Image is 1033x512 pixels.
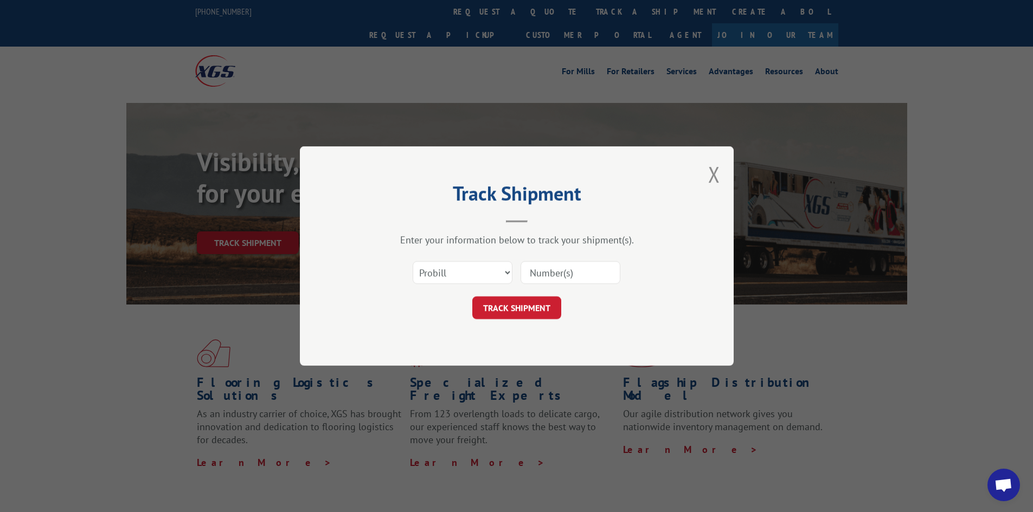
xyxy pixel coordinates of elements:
button: TRACK SHIPMENT [472,296,561,319]
input: Number(s) [521,261,620,284]
h2: Track Shipment [354,186,679,206]
button: Close modal [708,160,720,189]
div: Enter your information below to track your shipment(s). [354,234,679,246]
div: Open chat [987,469,1020,501]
